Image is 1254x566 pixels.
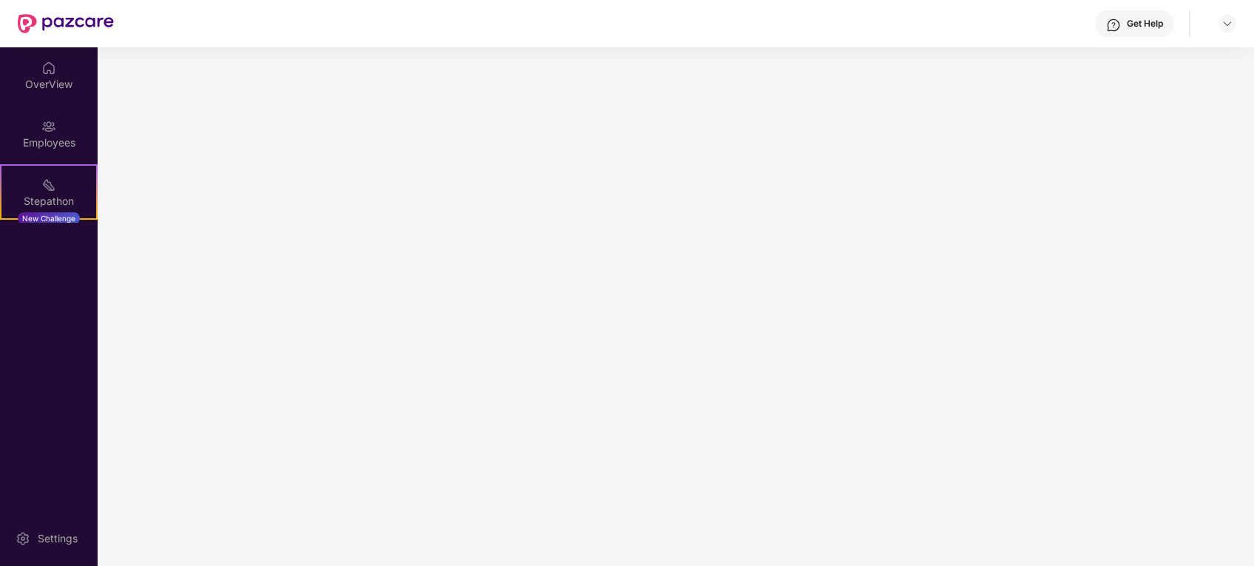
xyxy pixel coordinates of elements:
[41,61,56,75] img: svg+xml;base64,PHN2ZyBpZD0iSG9tZSIgeG1sbnM9Imh0dHA6Ly93d3cudzMub3JnLzIwMDAvc3ZnIiB3aWR0aD0iMjAiIG...
[41,178,56,192] img: svg+xml;base64,PHN2ZyB4bWxucz0iaHR0cDovL3d3dy53My5vcmcvMjAwMC9zdmciIHdpZHRoPSIyMSIgaGVpZ2h0PSIyMC...
[41,119,56,134] img: svg+xml;base64,PHN2ZyBpZD0iRW1wbG95ZWVzIiB4bWxucz0iaHR0cDovL3d3dy53My5vcmcvMjAwMC9zdmciIHdpZHRoPS...
[33,531,82,546] div: Settings
[16,531,30,546] img: svg+xml;base64,PHN2ZyBpZD0iU2V0dGluZy0yMHgyMCIgeG1sbnM9Imh0dHA6Ly93d3cudzMub3JnLzIwMDAvc3ZnIiB3aW...
[1106,18,1121,33] img: svg+xml;base64,PHN2ZyBpZD0iSGVscC0zMngzMiIgeG1sbnM9Imh0dHA6Ly93d3cudzMub3JnLzIwMDAvc3ZnIiB3aWR0aD...
[18,14,114,33] img: New Pazcare Logo
[1127,18,1163,30] div: Get Help
[18,212,80,224] div: New Challenge
[1221,18,1233,30] img: svg+xml;base64,PHN2ZyBpZD0iRHJvcGRvd24tMzJ4MzIiIHhtbG5zPSJodHRwOi8vd3d3LnczLm9yZy8yMDAwL3N2ZyIgd2...
[1,194,96,209] div: Stepathon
